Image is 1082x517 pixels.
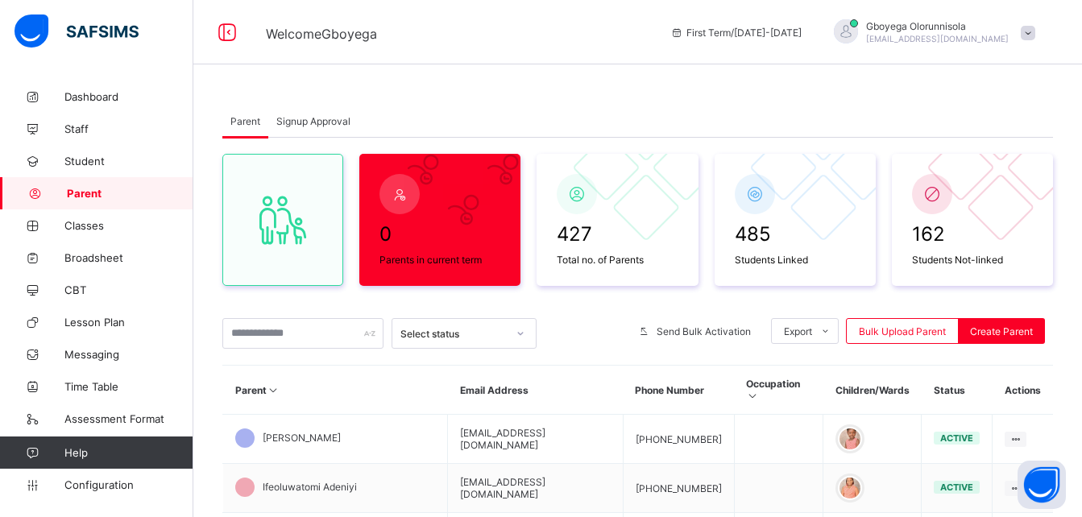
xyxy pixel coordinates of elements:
th: Email Address [448,366,623,415]
div: GboyegaOlorunnisola [818,19,1043,46]
button: Open asap [1018,461,1066,509]
span: [PERSON_NAME] [263,432,341,444]
span: Broadsheet [64,251,193,264]
span: Parent [230,115,260,127]
span: Export [784,325,812,337]
span: CBT [64,283,193,296]
span: Signup Approval [276,115,350,127]
th: Children/Wards [823,366,922,415]
th: Status [922,366,993,415]
span: active [940,432,973,444]
td: [PHONE_NUMBER] [623,464,734,513]
span: Students Linked [735,254,856,266]
span: session/term information [670,27,802,39]
span: Student [64,155,193,168]
span: active [940,482,973,493]
span: Create Parent [970,325,1033,337]
th: Occupation [734,366,823,415]
span: Ifeoluwatomi Adeniyi [263,481,357,493]
span: Time Table [64,380,193,393]
i: Sort in Ascending Order [267,384,280,396]
span: Bulk Upload Parent [859,325,946,337]
td: [PHONE_NUMBER] [623,415,734,464]
td: [EMAIL_ADDRESS][DOMAIN_NAME] [448,415,623,464]
td: [EMAIL_ADDRESS][DOMAIN_NAME] [448,464,623,513]
span: Total no. of Parents [557,254,678,266]
th: Phone Number [623,366,734,415]
span: Parents in current term [379,254,500,266]
span: Send Bulk Activation [657,325,751,337]
span: Assessment Format [64,412,193,425]
span: Welcome Gboyega [266,26,377,42]
span: 485 [735,222,856,246]
img: safsims [15,14,139,48]
span: Dashboard [64,90,193,103]
span: Configuration [64,478,193,491]
span: 427 [557,222,678,246]
span: Messaging [64,348,193,361]
th: Actions [993,366,1053,415]
span: 162 [912,222,1033,246]
span: Help [64,446,193,459]
span: Parent [67,187,193,200]
span: Gboyega Olorunnisola [866,20,1009,32]
span: Lesson Plan [64,316,193,329]
span: Students Not-linked [912,254,1033,266]
span: Staff [64,122,193,135]
span: 0 [379,222,500,246]
div: Select status [400,328,507,340]
i: Sort in Ascending Order [746,390,760,402]
span: [EMAIL_ADDRESS][DOMAIN_NAME] [866,34,1009,43]
span: Classes [64,219,193,232]
th: Parent [223,366,448,415]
